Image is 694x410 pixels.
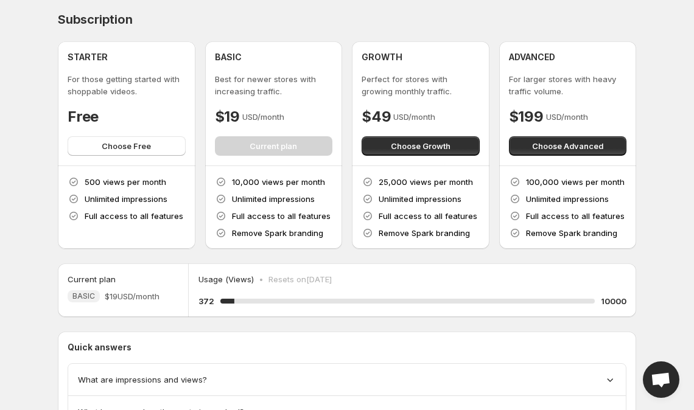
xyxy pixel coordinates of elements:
p: Unlimited impressions [232,193,315,205]
p: Perfect for stores with growing monthly traffic. [362,73,480,97]
p: Full access to all features [526,210,625,222]
p: Best for newer stores with increasing traffic. [215,73,333,97]
h4: BASIC [215,51,242,63]
h4: $19 [215,107,240,127]
h4: Subscription [58,12,133,27]
p: Full access to all features [379,210,477,222]
h5: 10000 [601,295,626,307]
p: 25,000 views per month [379,176,473,188]
p: Full access to all features [85,210,183,222]
p: Remove Spark branding [379,227,470,239]
span: Choose Advanced [532,140,603,152]
h4: $199 [509,107,544,127]
p: USD/month [242,111,284,123]
span: Choose Growth [391,140,450,152]
p: USD/month [546,111,588,123]
p: Resets on [DATE] [268,273,332,285]
h4: GROWTH [362,51,402,63]
p: 10,000 views per month [232,176,325,188]
p: For larger stores with heavy traffic volume. [509,73,627,97]
p: Unlimited impressions [85,193,167,205]
button: Choose Free [68,136,186,156]
span: BASIC [72,291,95,301]
p: For those getting started with shoppable videos. [68,73,186,97]
p: 500 views per month [85,176,166,188]
h4: ADVANCED [509,51,555,63]
p: Quick answers [68,341,626,353]
h4: Free [68,107,99,127]
h5: 372 [198,295,214,307]
span: What are impressions and views? [78,374,207,386]
p: Usage (Views) [198,273,254,285]
p: 100,000 views per month [526,176,625,188]
p: Unlimited impressions [526,193,609,205]
p: Remove Spark branding [526,227,617,239]
p: Remove Spark branding [232,227,323,239]
span: Choose Free [102,140,151,152]
h4: STARTER [68,51,108,63]
p: Unlimited impressions [379,193,461,205]
span: $19 USD/month [105,290,159,302]
button: Choose Advanced [509,136,627,156]
p: USD/month [393,111,435,123]
h5: Current plan [68,273,116,285]
h4: $49 [362,107,391,127]
button: Choose Growth [362,136,480,156]
p: Full access to all features [232,210,331,222]
p: • [259,273,264,285]
a: Open chat [643,361,679,398]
